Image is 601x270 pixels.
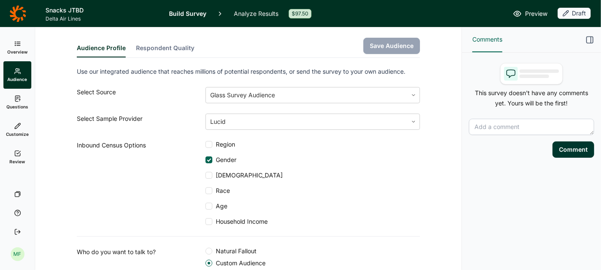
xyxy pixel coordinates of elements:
[472,34,502,45] span: Comments
[212,171,283,180] span: [DEMOGRAPHIC_DATA]
[77,44,126,52] span: Audience Profile
[558,8,591,19] div: Draft
[3,144,31,171] a: Review
[77,87,205,103] div: Select Source
[10,159,25,165] span: Review
[212,140,235,149] span: Region
[469,88,594,108] p: This survey doesn't have any comments yet. Yours will be the first!
[212,186,230,195] span: Race
[558,8,591,20] button: Draft
[6,131,29,137] span: Customize
[513,9,547,19] a: Preview
[289,9,311,18] div: $97.50
[363,38,420,54] button: Save Audience
[6,104,28,110] span: Questions
[472,27,502,52] button: Comments
[3,34,31,61] a: Overview
[3,61,31,89] a: Audience
[212,217,268,226] span: Household Income
[77,247,205,267] div: Who do you want to talk to?
[11,247,24,261] div: MF
[77,140,205,226] div: Inbound Census Options
[7,49,27,55] span: Overview
[136,44,194,57] button: Respondent Quality
[3,89,31,116] a: Questions
[212,259,266,267] span: Custom Audience
[212,247,257,255] span: Natural Fallout
[553,141,594,158] button: Comment
[8,76,27,82] span: Audience
[525,9,547,19] span: Preview
[212,156,236,164] span: Gender
[77,66,420,77] p: Use our integrated audience that reaches millions of potential respondents, or send the survey to...
[45,15,159,22] span: Delta Air Lines
[77,114,205,130] div: Select Sample Provider
[212,202,227,210] span: Age
[45,5,159,15] h1: Snacks JTBD
[3,116,31,144] a: Customize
